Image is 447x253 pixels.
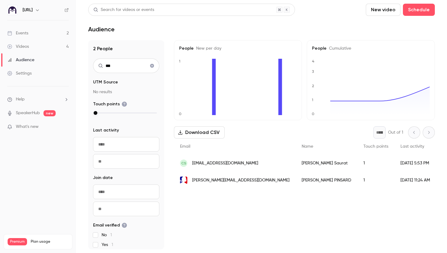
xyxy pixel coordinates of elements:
span: Email [180,144,190,149]
span: 1 [110,233,112,237]
div: [DATE] 11:24 AM [394,172,436,189]
div: Events [7,30,28,36]
p: No results [93,89,159,95]
button: Schedule [403,4,435,16]
span: Touch points [93,101,127,107]
span: Name [302,144,313,149]
div: [PERSON_NAME] PINSARD [296,172,357,189]
p: Out of 1 [388,129,403,135]
img: Ed.ai [8,5,17,15]
div: [DATE] 5:53 PM [394,155,436,172]
div: [PERSON_NAME] Saurat [296,155,357,172]
span: Last activity [93,127,119,133]
input: To [93,202,159,216]
h6: [URL] [23,7,33,13]
span: Premium [8,238,27,245]
span: Cumulative [327,46,351,51]
span: Join date [93,175,113,181]
img: ac-rennes.fr [180,177,187,184]
button: Download CSV [174,126,225,139]
div: max [94,111,97,115]
input: From [93,137,159,152]
text: 1 [312,98,313,102]
h5: People [179,45,297,51]
div: Search for videos or events [93,7,154,13]
span: new [43,110,56,116]
div: 1 [357,155,394,172]
div: Videos [7,44,29,50]
div: Audience [7,57,34,63]
text: 2 [312,84,314,88]
div: Settings [7,70,32,76]
button: New video [366,4,400,16]
span: CS [181,160,186,166]
text: 4 [312,59,314,63]
li: help-dropdown-opener [7,96,69,103]
text: 1 [179,59,180,63]
span: [EMAIL_ADDRESS][DOMAIN_NAME] [192,160,258,167]
span: [PERSON_NAME][EMAIL_ADDRESS][DOMAIN_NAME] [192,177,289,184]
iframe: Noticeable Trigger [61,124,69,130]
input: To [93,154,159,169]
a: SpeakerHub [16,110,40,116]
span: Touch points [363,144,388,149]
input: From [93,184,159,199]
h1: Audience [88,26,115,33]
span: 1 [112,243,113,247]
span: New per day [194,46,221,51]
h5: People [312,45,430,51]
span: Yes [102,242,113,248]
text: 0 [179,112,182,116]
text: 3 [312,69,314,74]
span: What's new [16,124,39,130]
span: Email verified [93,222,127,228]
span: No [102,232,112,238]
h1: 2 People [93,45,159,52]
span: Plan usage [31,239,68,244]
span: UTM Source [93,79,118,85]
div: 1 [357,172,394,189]
span: Help [16,96,25,103]
text: 0 [312,112,314,116]
span: Last activity [400,144,424,149]
button: Clear search [147,61,157,71]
